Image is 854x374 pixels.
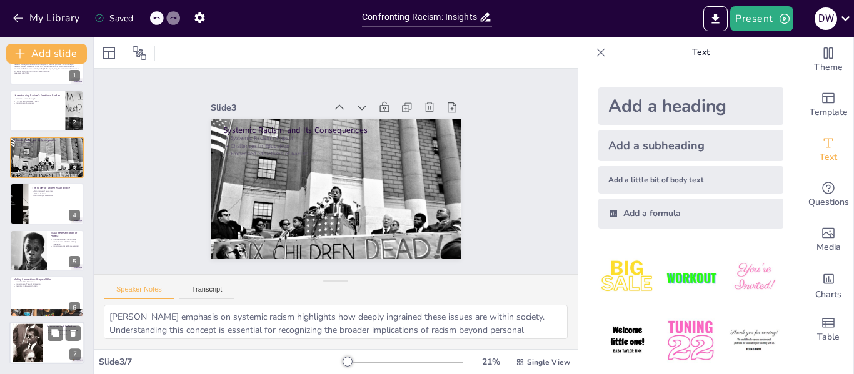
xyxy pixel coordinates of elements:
div: Add charts and graphs [803,262,853,307]
p: Systemic Racism's Impact [262,129,449,268]
div: Saved [94,12,133,24]
p: Systemic Racism and Its Consequences [266,134,455,275]
div: 21 % [476,356,506,368]
span: Media [816,240,841,254]
span: Charts [815,288,841,302]
p: Embedded Structures of Racism [253,116,440,255]
button: D W [815,6,837,31]
div: Get real-time input from your audience [803,172,853,217]
span: Theme [814,61,843,74]
p: Significance of Awareness [32,190,80,193]
p: Framework for Discussion [14,280,80,283]
p: Importance of Awareness [14,102,62,104]
textarea: [PERSON_NAME] emphasis on systemic racism highlights how deeply ingrained these issues are within... [104,305,568,339]
button: Delete Slide [66,326,81,341]
div: Add images, graphics, shapes or video [803,217,853,262]
div: Add a little bit of body text [598,166,783,194]
img: 1.jpeg [598,249,656,307]
p: This presentation explores the emotional and systemic impacts of racism as articulated by [PERSON... [14,61,80,72]
div: 6 [10,276,84,317]
button: Present [730,6,793,31]
button: Add slide [6,44,87,64]
p: Storytelling as Resistance [32,195,80,197]
p: Inspiring Dialogue and Action [14,285,80,288]
img: 2.jpeg [661,249,720,307]
span: Questions [808,195,849,209]
div: Add a table [803,307,853,352]
p: Symbolism of the Protest Image [51,238,80,240]
p: Challenges in Education [258,123,445,262]
p: Visual Representation of Protest [51,231,80,238]
p: Challenges in Education [14,144,80,146]
p: Understanding Racism's Emotional Burden [14,93,62,97]
span: Position [132,46,147,61]
span: Template [810,106,848,119]
div: 3 [10,137,84,178]
span: Table [817,330,840,344]
button: Transcript [179,285,235,299]
button: Export to PowerPoint [703,6,728,31]
div: 5 [69,256,80,267]
p: Systemic Racism and Its Consequences [14,139,80,142]
div: 7 [69,349,81,360]
p: Importance of Reflection [47,334,81,337]
div: Slide 3 [378,145,478,222]
p: Importance of Visual Representation [51,245,80,247]
p: The Power of Awareness and Voice [32,186,80,190]
p: Call for Action [47,332,81,334]
div: Add a formula [598,199,783,229]
p: Role of Activism [32,192,80,195]
input: Insert title [362,8,479,26]
div: 1 [10,44,84,85]
div: 1 [69,70,80,81]
img: 3.jpeg [725,249,783,307]
p: Connection to [PERSON_NAME] Experiences [51,240,80,245]
div: 6 [69,302,80,313]
p: Embedded Structures of Racism [14,146,80,149]
div: Layout [99,43,119,63]
div: Change the overall theme [803,37,853,82]
div: 5 [10,230,84,271]
button: Duplicate Slide [48,326,63,341]
p: Text [611,37,791,67]
div: 7 [9,322,84,365]
div: D W [815,7,837,30]
button: Speaker Notes [104,285,174,299]
div: Add a heading [598,87,783,125]
button: My Library [9,8,85,28]
p: Racism as Internal Struggle [14,97,62,100]
img: 6.jpeg [725,312,783,370]
img: 5.jpeg [661,312,720,370]
div: Add text boxes [803,127,853,172]
div: 3 [69,163,80,174]
p: Enduring Relevance of [PERSON_NAME] [47,329,81,332]
span: Single View [527,357,570,367]
p: Making Connections Proposal Plan [14,278,80,282]
div: Add ready made slides [803,82,853,127]
div: 4 [10,183,84,224]
p: The Psychological Stress Faced [14,99,62,102]
p: Conclusion and Reflection [47,325,81,328]
p: Importance of Textual Connections [14,283,80,285]
span: Text [820,150,837,164]
div: 2 [69,117,80,128]
div: 4 [69,210,80,221]
p: Systemic Racism's Impact [14,141,80,144]
div: 2 [10,90,84,131]
div: Slide 3 / 7 [99,356,343,368]
img: 4.jpeg [598,312,656,370]
div: Add a subheading [598,130,783,161]
p: Generated with [URL] [14,72,80,75]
